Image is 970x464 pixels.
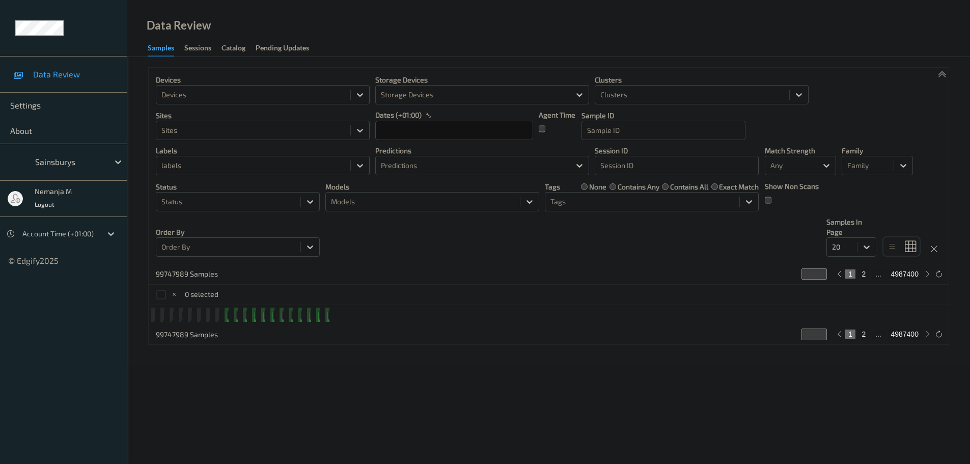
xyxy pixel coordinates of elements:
button: 4987400 [888,269,922,279]
p: Order By [156,227,320,237]
p: Agent Time [539,110,575,120]
p: Show Non Scans [765,181,819,192]
p: 99747989 Samples [156,330,232,340]
div: Sessions [184,43,211,56]
p: Tags [545,182,560,192]
p: 99747989 Samples [156,269,232,279]
a: Catalog [221,41,256,56]
button: 1 [845,330,855,339]
p: Clusters [595,75,809,85]
div: Data Review [147,20,211,31]
p: Sites [156,111,370,121]
label: exact match [719,182,759,192]
label: contains all [670,182,708,192]
button: ... [872,330,884,339]
p: Family [842,146,913,156]
p: 0 selected [185,289,218,299]
div: Pending Updates [256,43,309,56]
p: Devices [156,75,370,85]
button: ... [872,269,884,279]
p: Samples In Page [826,217,876,237]
button: 2 [858,269,869,279]
div: Catalog [221,43,245,56]
button: 4987400 [888,330,922,339]
button: 2 [858,330,869,339]
p: Session ID [595,146,759,156]
p: Predictions [375,146,589,156]
p: Sample ID [581,111,745,121]
button: 1 [845,269,855,279]
p: Storage Devices [375,75,589,85]
p: dates (+01:00) [375,110,422,120]
label: none [589,182,606,192]
label: contains any [618,182,659,192]
div: Samples [148,43,174,57]
p: labels [156,146,370,156]
p: Match Strength [765,146,836,156]
a: Sessions [184,41,221,56]
a: Samples [148,41,184,57]
p: Models [325,182,539,192]
p: Status [156,182,320,192]
a: Pending Updates [256,41,319,56]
